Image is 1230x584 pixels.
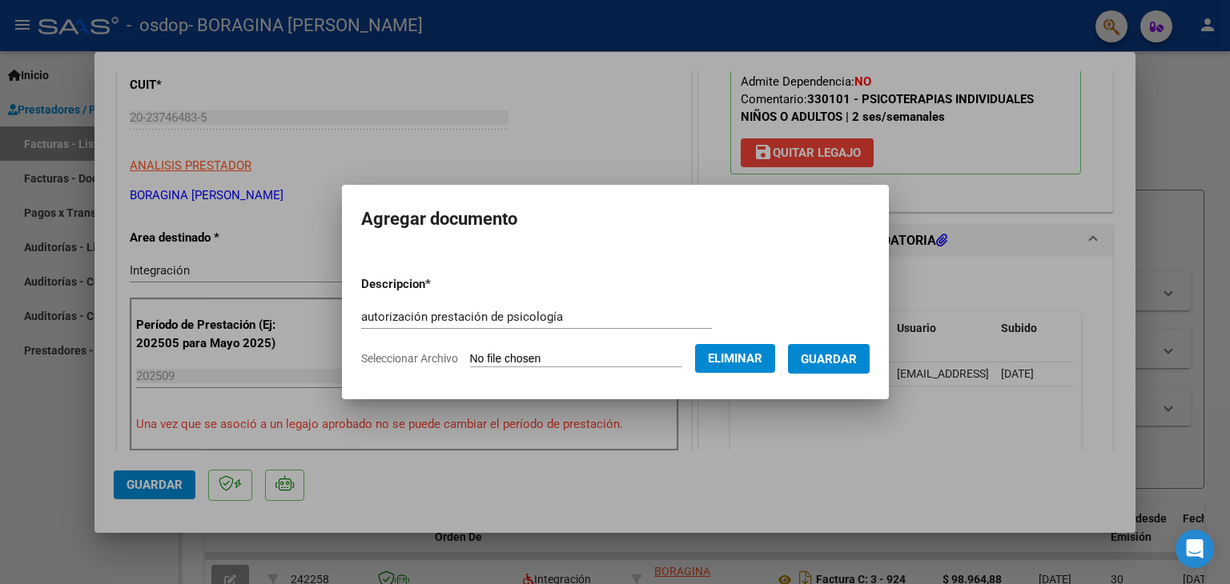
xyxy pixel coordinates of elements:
button: Guardar [788,344,870,374]
span: Eliminar [708,351,762,366]
span: Guardar [801,352,857,366]
span: Seleccionar Archivo [361,352,458,365]
div: Open Intercom Messenger [1176,530,1214,568]
button: Eliminar [695,344,775,373]
h2: Agregar documento [361,204,870,234]
p: Descripcion [361,275,514,294]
